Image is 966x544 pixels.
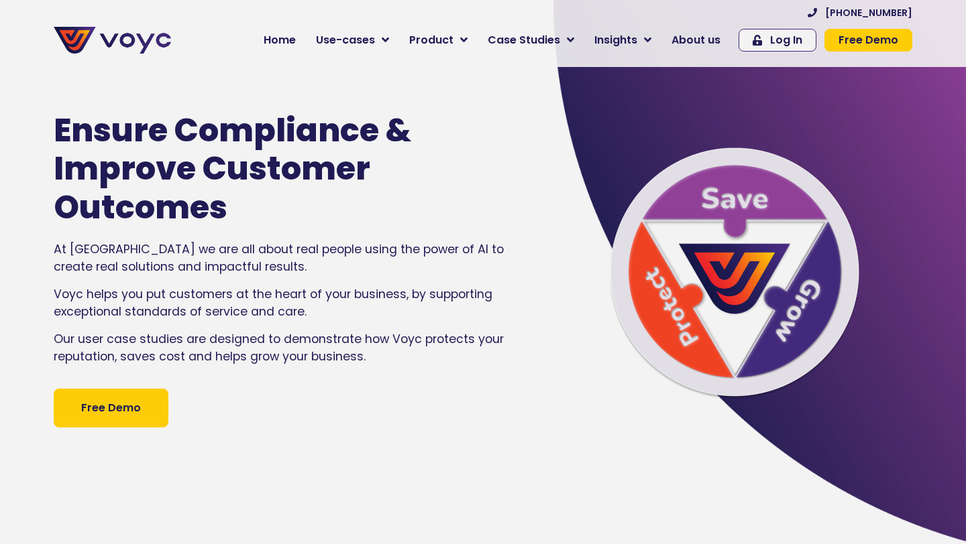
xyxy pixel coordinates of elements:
[478,27,584,54] a: Case Studies
[739,29,816,52] a: Log In
[54,389,168,427] a: Free Demo
[54,241,513,276] p: At [GEOGRAPHIC_DATA] we are all about real people using the power of AI to create real solutions ...
[808,8,912,17] a: [PHONE_NUMBER]
[825,8,912,17] span: [PHONE_NUMBER]
[399,27,478,54] a: Product
[316,32,375,48] span: Use-cases
[81,400,141,416] span: Free Demo
[54,330,513,366] p: Our user case studies are designed to demonstrate how Voyc protects your reputation, saves cost a...
[54,111,472,227] h1: Ensure Compliance & Improve Customer Outcomes
[824,29,912,52] a: Free Demo
[254,27,306,54] a: Home
[672,32,720,48] span: About us
[661,27,731,54] a: About us
[409,32,453,48] span: Product
[770,35,802,46] span: Log In
[488,32,560,48] span: Case Studies
[594,32,637,48] span: Insights
[54,285,513,321] p: Voyc helps you put customers at the heart of your business, by supporting exceptional standards o...
[54,27,171,54] img: voyc-full-logo
[839,35,898,46] span: Free Demo
[306,27,399,54] a: Use-cases
[584,27,661,54] a: Insights
[264,32,296,48] span: Home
